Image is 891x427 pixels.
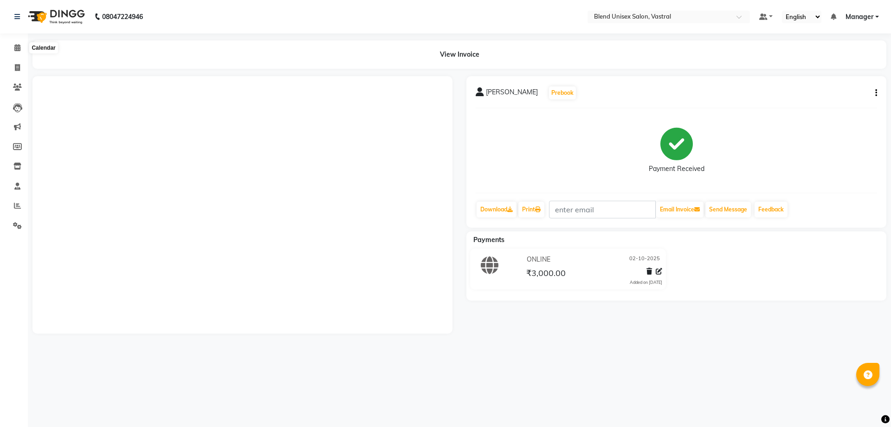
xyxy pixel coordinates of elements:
[32,40,886,69] div: View Invoice
[656,202,704,217] button: Email Invoice
[526,268,566,281] span: ₹3,000.00
[852,390,882,418] iframe: chat widget
[473,236,504,244] span: Payments
[549,201,656,218] input: enter email
[486,87,538,100] span: [PERSON_NAME]
[630,279,662,286] div: Added on [DATE]
[649,164,704,174] div: Payment Received
[629,255,660,264] span: 02-10-2025
[477,202,517,217] a: Download
[24,4,87,30] img: logo
[846,12,873,22] span: Manager
[527,255,550,264] span: ONLINE
[29,42,58,53] div: Calendar
[102,4,143,30] b: 08047224946
[755,202,788,217] a: Feedback
[705,202,751,217] button: Send Message
[549,86,576,99] button: Prebook
[518,202,544,217] a: Print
